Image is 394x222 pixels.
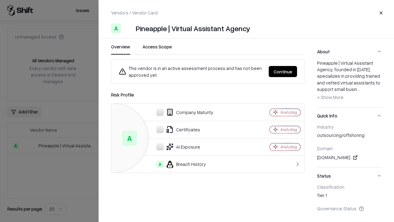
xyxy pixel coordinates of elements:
div: [DOMAIN_NAME] [317,154,382,161]
div: Industry [317,124,382,129]
div: AI Exposure [116,143,248,150]
div: Risk Profile [111,91,305,98]
div: Company Maturity [116,109,248,116]
div: Certificates [116,126,248,133]
div: About [317,60,382,107]
button: Continue [269,66,297,77]
div: A [111,23,121,33]
div: Analyzing [280,127,297,132]
span: ... [357,86,360,92]
button: Quick Info [317,108,382,124]
div: Analyzing [280,110,297,115]
div: Quick Info [317,124,382,167]
button: Overview [111,43,130,55]
div: Analyzing [280,144,297,150]
p: Vendors / Vendor Card [111,10,158,16]
button: Access Scope [143,43,172,55]
div: outsourcing/offshoring [317,132,382,141]
button: Status [317,168,382,184]
div: This vendor is in an active assessment process and has not been approved yet. [119,65,264,78]
div: Pineapple | Virtual Assistant Agency [136,23,250,33]
div: Pineapple | Virtual Assistant Agency, founded in [DATE], specializes in providing trained and vet... [317,60,382,102]
button: About [317,43,382,60]
div: A [122,131,137,146]
button: + Show More [317,92,344,102]
div: Governance Status [317,206,382,211]
img: Pineapple | Virtual Assistant Agency [123,23,133,33]
span: + Show More [317,94,344,100]
div: Domain [317,146,382,151]
div: Tier 1 [317,192,382,201]
div: Classification [317,184,382,190]
div: A [156,161,164,168]
div: Breach History [116,161,248,168]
